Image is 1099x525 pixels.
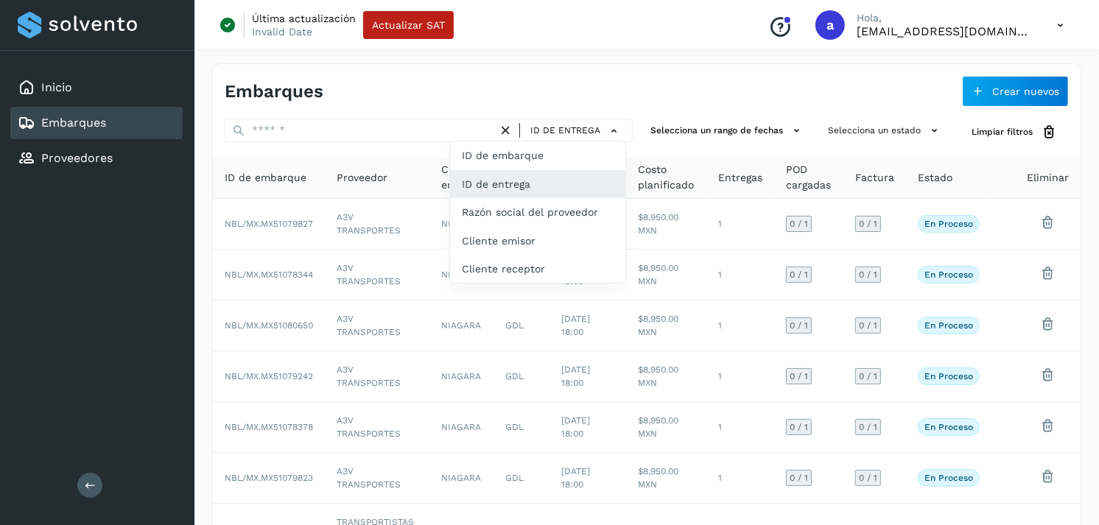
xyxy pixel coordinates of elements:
[450,141,625,169] div: ID de embarque
[450,170,625,198] div: ID de entrega
[252,25,312,38] p: Invalid Date
[857,24,1033,38] p: alejperez@niagarawater.com
[252,12,356,25] p: Última actualización
[10,107,183,139] div: Embarques
[41,80,72,94] a: Inicio
[857,12,1033,24] p: Hola,
[41,151,113,165] a: Proveedores
[450,227,625,255] div: Cliente emisor
[450,198,625,226] div: Razón social del proveedor
[450,255,625,283] div: Cliente receptor
[10,142,183,175] div: Proveedores
[10,71,183,104] div: Inicio
[41,116,106,130] a: Embarques
[363,11,454,39] button: Actualizar SAT
[372,20,445,30] span: Actualizar SAT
